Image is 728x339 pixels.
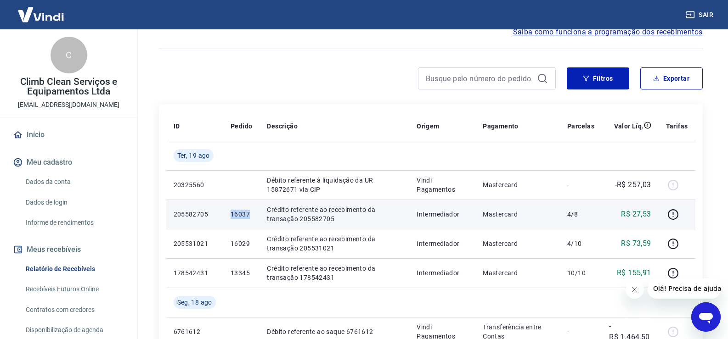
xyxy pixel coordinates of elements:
p: Parcelas [567,122,594,131]
p: Descrição [267,122,298,131]
p: Mastercard [483,210,553,219]
button: Meu cadastro [11,152,126,172]
a: Saiba como funciona a programação dos recebimentos [513,27,703,38]
p: Mastercard [483,180,553,189]
p: Valor Líq. [614,122,644,131]
p: 205582705 [174,210,216,219]
button: Sair [684,6,717,23]
p: R$ 155,91 [617,267,651,278]
p: 10/10 [567,268,594,278]
button: Exportar [640,67,703,89]
input: Busque pelo número do pedido [426,72,533,85]
span: Olá! Precisa de ajuda? [6,6,77,14]
a: Início [11,125,126,145]
button: Filtros [567,67,629,89]
p: Climb Clean Serviços e Equipamentos Ltda [7,77,130,96]
p: ID [174,122,180,131]
a: Informe de rendimentos [22,213,126,232]
p: Mastercard [483,268,553,278]
p: Crédito referente ao recebimento da transação 205582705 [267,205,402,223]
div: C [51,37,87,73]
a: Contratos com credores [22,300,126,319]
p: 20325560 [174,180,216,189]
p: Origem [417,122,439,131]
p: 4/10 [567,239,594,248]
p: Intermediador [417,268,468,278]
p: Crédito referente ao recebimento da transação 178542431 [267,264,402,282]
iframe: Botão para abrir a janela de mensagens [691,302,721,332]
iframe: Mensagem da empresa [648,278,721,299]
p: 13345 [231,268,252,278]
p: Intermediador [417,210,468,219]
p: Tarifas [666,122,688,131]
p: Débito referente à liquidação da UR 15872671 via CIP [267,176,402,194]
p: Débito referente ao saque 6761612 [267,327,402,336]
p: 6761612 [174,327,216,336]
p: 16029 [231,239,252,248]
p: R$ 73,59 [621,238,651,249]
a: Relatório de Recebíveis [22,260,126,278]
img: Vindi [11,0,71,28]
iframe: Fechar mensagem [626,280,644,299]
a: Dados de login [22,193,126,212]
a: Recebíveis Futuros Online [22,280,126,299]
p: 178542431 [174,268,216,278]
span: Seg, 18 ago [177,298,212,307]
p: Vindi Pagamentos [417,176,468,194]
p: Intermediador [417,239,468,248]
p: Mastercard [483,239,553,248]
p: -R$ 257,03 [615,179,651,190]
a: Dados da conta [22,172,126,191]
p: 16037 [231,210,252,219]
span: Ter, 19 ago [177,151,210,160]
p: - [567,180,594,189]
p: - [567,327,594,336]
p: 4/8 [567,210,594,219]
p: R$ 27,53 [621,209,651,220]
p: [EMAIL_ADDRESS][DOMAIN_NAME] [18,100,119,110]
p: Pagamento [483,122,519,131]
p: Crédito referente ao recebimento da transação 205531021 [267,234,402,253]
p: Pedido [231,122,252,131]
button: Meus recebíveis [11,239,126,260]
p: 205531021 [174,239,216,248]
